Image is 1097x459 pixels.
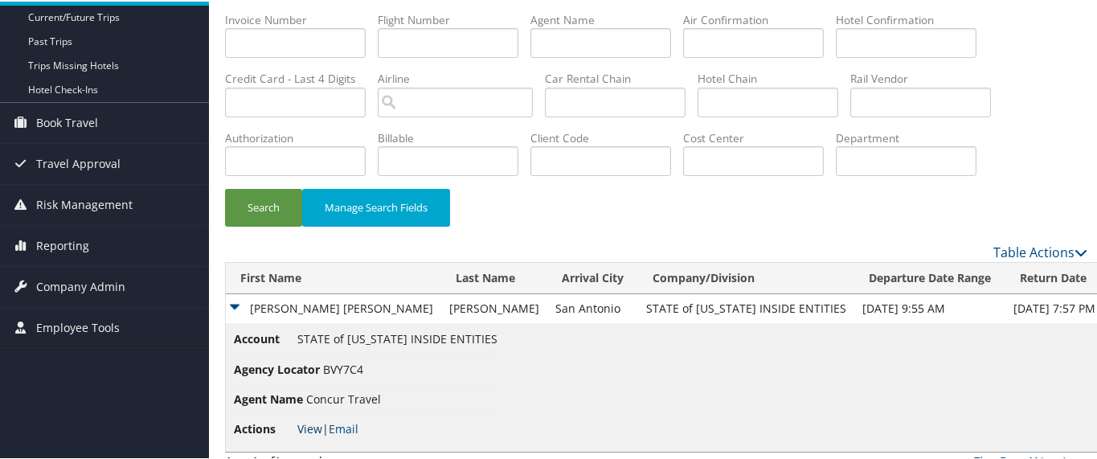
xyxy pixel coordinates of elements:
[329,420,358,435] a: Email
[234,359,320,377] span: Agency Locator
[36,101,98,141] span: Book Travel
[226,293,441,322] td: [PERSON_NAME] [PERSON_NAME]
[441,261,547,293] th: Last Name: activate to sort column ascending
[297,420,358,435] span: |
[547,261,638,293] th: Arrival City: activate to sort column ascending
[378,10,530,27] label: Flight Number
[36,224,89,264] span: Reporting
[226,261,441,293] th: First Name: activate to sort column ascending
[850,69,1003,85] label: Rail Vendor
[297,330,497,345] span: STATE of [US_STATE] INSIDE ENTITIES
[378,129,530,145] label: Billable
[638,293,854,322] td: STATE of [US_STATE] INSIDE ENTITIES
[36,183,133,223] span: Risk Management
[234,329,294,346] span: Account
[698,69,850,85] label: Hotel Chain
[836,10,989,27] label: Hotel Confirmation
[234,389,303,407] span: Agent Name
[683,129,836,145] label: Cost Center
[530,10,683,27] label: Agent Name
[683,10,836,27] label: Air Confirmation
[993,242,1087,260] a: Table Actions
[225,187,302,225] button: Search
[441,293,547,322] td: [PERSON_NAME]
[323,360,363,375] span: BVY7C4
[36,265,125,305] span: Company Admin
[302,187,450,225] button: Manage Search Fields
[638,261,854,293] th: Company/Division
[547,293,638,322] td: San Antonio
[225,10,378,27] label: Invoice Number
[854,293,1005,322] td: [DATE] 9:55 AM
[36,142,121,182] span: Travel Approval
[225,129,378,145] label: Authorization
[234,419,294,436] span: Actions
[530,129,683,145] label: Client Code
[378,69,545,85] label: Airline
[545,69,698,85] label: Car Rental Chain
[306,390,381,405] span: Concur Travel
[297,420,322,435] a: View
[854,261,1005,293] th: Departure Date Range: activate to sort column descending
[36,306,120,346] span: Employee Tools
[836,129,989,145] label: Department
[225,69,378,85] label: Credit Card - Last 4 Digits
